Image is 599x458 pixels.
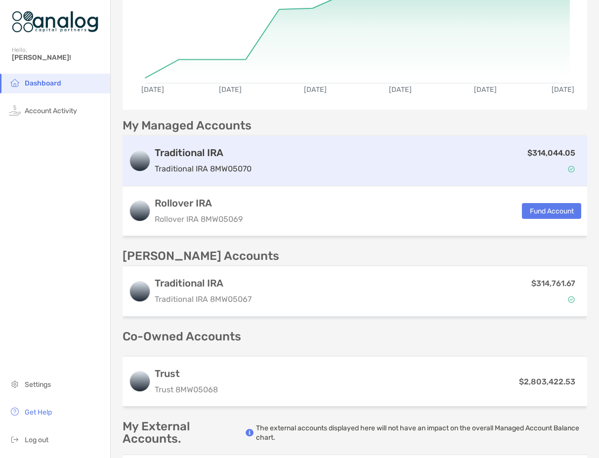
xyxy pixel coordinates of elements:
[9,378,21,390] img: settings icon
[552,85,574,94] text: [DATE]
[141,85,164,94] text: [DATE]
[155,383,218,396] p: Trust 8MW05068
[130,201,150,221] img: logo account
[389,85,412,94] text: [DATE]
[130,372,150,391] img: logo account
[123,420,246,445] p: My External Accounts.
[9,406,21,417] img: get-help icon
[527,147,575,159] p: $314,044.05
[25,79,61,87] span: Dashboard
[9,77,21,88] img: household icon
[155,368,218,379] h3: Trust
[155,197,243,209] h3: Rollover IRA
[568,166,575,172] img: Account Status icon
[123,120,252,132] p: My Managed Accounts
[246,429,253,437] img: info
[130,282,150,301] img: logo account
[155,277,252,289] h3: Traditional IRA
[9,104,21,116] img: activity icon
[155,163,252,175] p: Traditional IRA 8MW05070
[12,4,98,40] img: Zoe Logo
[9,433,21,445] img: logout icon
[522,203,581,219] button: Fund Account
[568,296,575,303] img: Account Status icon
[256,423,587,442] p: The external accounts displayed here will not have an impact on the overall Managed Account Balan...
[155,147,252,159] h3: Traditional IRA
[123,250,279,262] p: [PERSON_NAME] Accounts
[304,85,327,94] text: [DATE]
[25,436,48,444] span: Log out
[12,53,104,62] span: [PERSON_NAME]!
[25,408,52,416] span: Get Help
[130,151,150,171] img: logo account
[474,85,497,94] text: [DATE]
[123,331,587,343] p: Co-Owned Accounts
[155,293,252,305] p: Traditional IRA 8MW05067
[531,277,575,290] p: $314,761.67
[25,380,51,389] span: Settings
[219,85,242,94] text: [DATE]
[519,375,575,388] p: $2,803,422.53
[155,213,243,225] p: Rollover IRA 8MW05069
[25,107,77,115] span: Account Activity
